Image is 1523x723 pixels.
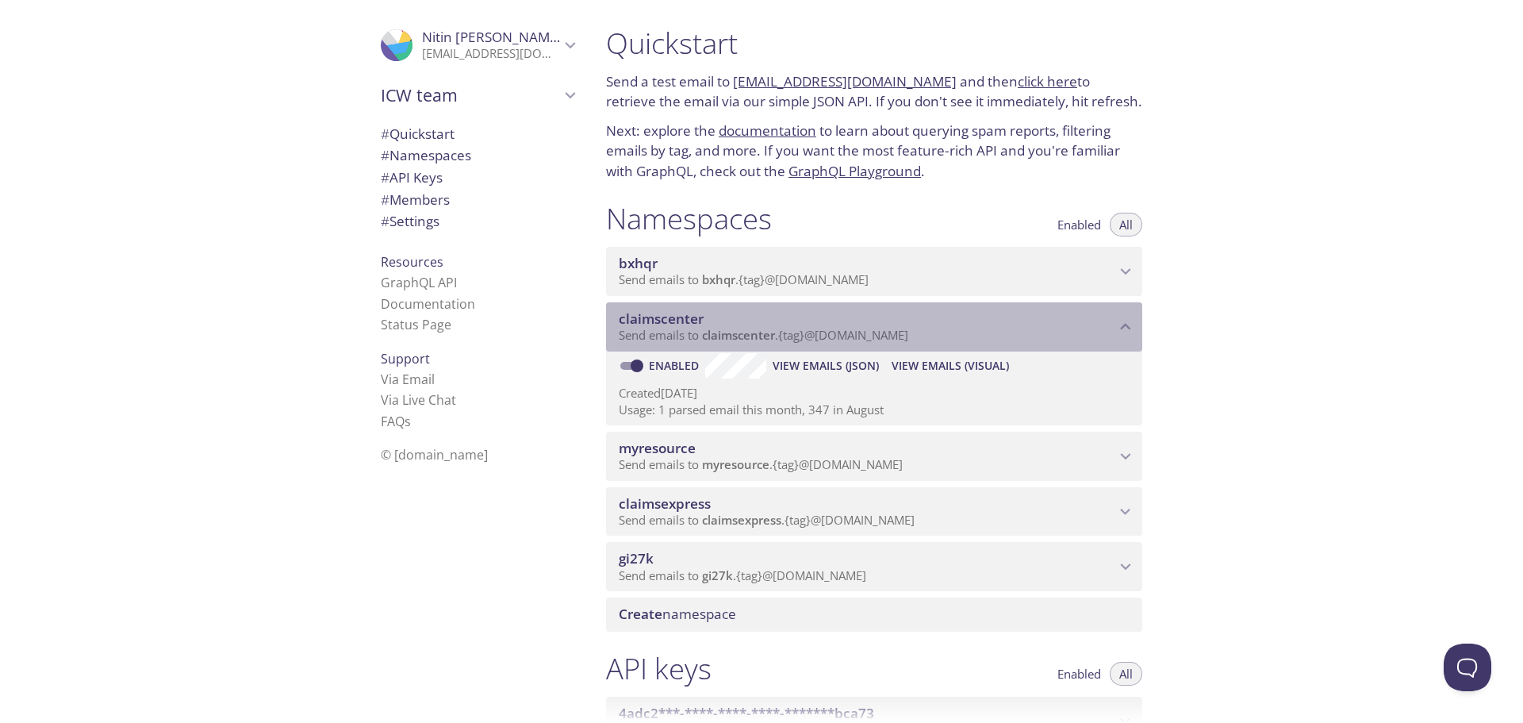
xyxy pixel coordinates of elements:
a: Documentation [381,295,475,313]
p: Next: explore the to learn about querying spam reports, filtering emails by tag, and more. If you... [606,121,1142,182]
p: Send a test email to and then to retrieve the email via our simple JSON API. If you don't see it ... [606,71,1142,112]
div: claimscenter namespace [606,302,1142,352]
span: Send emails to . {tag} @[DOMAIN_NAME] [619,567,866,583]
div: bxhqr namespace [606,247,1142,296]
a: GraphQL API [381,274,457,291]
span: gi27k [702,567,733,583]
span: Quickstart [381,125,455,143]
iframe: Help Scout Beacon - Open [1444,644,1491,691]
a: Enabled [646,358,705,373]
span: Create [619,605,662,623]
div: claimsexpress namespace [606,487,1142,536]
button: View Emails (JSON) [766,353,885,379]
span: claimsexpress [702,512,781,528]
span: # [381,168,389,187]
a: documentation [719,121,816,140]
span: Resources [381,253,443,271]
p: [EMAIL_ADDRESS][DOMAIN_NAME] [422,46,560,62]
button: All [1110,662,1142,686]
span: Send emails to . {tag} @[DOMAIN_NAME] [619,456,903,472]
span: Send emails to . {tag} @[DOMAIN_NAME] [619,512,915,528]
div: ICW team [368,75,587,116]
span: View Emails (Visual) [892,356,1009,375]
p: Created [DATE] [619,385,1130,402]
button: All [1110,213,1142,237]
div: Nitin Jindal [368,19,587,71]
span: Support [381,350,430,367]
a: Via Email [381,371,435,388]
div: gi27k namespace [606,542,1142,591]
div: Quickstart [368,123,587,145]
a: GraphQL Playground [788,162,921,180]
span: Send emails to . {tag} @[DOMAIN_NAME] [619,271,869,287]
span: © [DOMAIN_NAME] [381,446,488,463]
div: Members [368,189,587,211]
a: Via Live Chat [381,391,456,409]
span: bxhqr [619,254,658,272]
div: Create namespace [606,598,1142,631]
span: namespace [619,605,736,623]
button: Enabled [1048,662,1111,686]
span: Members [381,190,450,209]
a: Status Page [381,316,451,333]
span: gi27k [619,549,654,567]
span: Settings [381,212,439,230]
span: claimsexpress [619,494,711,513]
span: claimscenter [702,327,775,343]
span: View Emails (JSON) [773,356,879,375]
span: claimscenter [619,310,704,328]
div: myresource namespace [606,432,1142,481]
span: myresource [702,456,769,472]
span: ICW team [381,84,560,106]
span: s [405,413,411,430]
h1: Namespaces [606,201,772,237]
div: API Keys [368,167,587,189]
a: click here [1018,72,1077,90]
span: bxhqr [702,271,735,287]
span: Namespaces [381,146,471,164]
span: API Keys [381,168,443,187]
span: myresource [619,439,696,457]
span: # [381,212,389,230]
div: Team Settings [368,210,587,233]
span: # [381,125,389,143]
span: Nitin [PERSON_NAME] [422,28,562,46]
span: # [381,190,389,209]
h1: API keys [606,651,712,686]
button: Enabled [1048,213,1111,237]
div: Namespaces [368,144,587,167]
a: FAQ [381,413,411,430]
button: View Emails (Visual) [885,353,1015,379]
h1: Quickstart [606,25,1142,61]
p: Usage: 1 parsed email this month, 347 in August [619,402,1130,418]
span: # [381,146,389,164]
a: [EMAIL_ADDRESS][DOMAIN_NAME] [733,72,957,90]
span: Send emails to . {tag} @[DOMAIN_NAME] [619,327,908,343]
